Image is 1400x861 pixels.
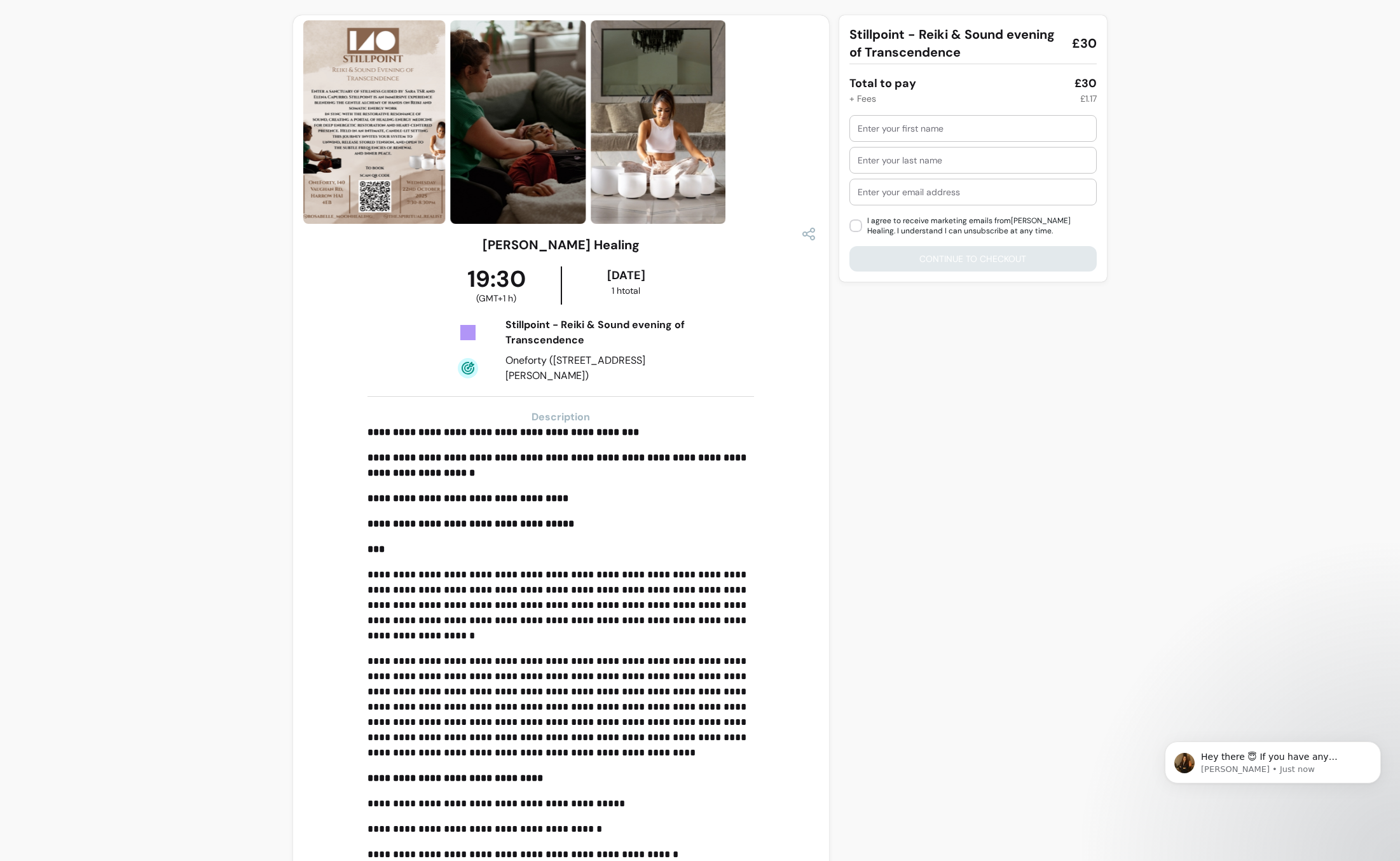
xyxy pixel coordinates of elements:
[505,317,686,348] div: Stillpoint - Reiki & Sound evening of Transcendence
[591,20,725,224] img: https://d3pz9znudhj10h.cloudfront.net/7064d0bf-3203-4d75-8763-74c9e8b073e4
[565,266,687,284] div: [DATE]
[849,74,916,92] div: Total to pay
[1072,34,1097,52] span: £30
[1080,92,1097,105] div: £1.17
[476,292,516,305] span: ( GMT+1 h )
[367,410,754,425] h3: Description
[858,122,1088,135] input: Enter your first name
[858,186,1088,198] input: Enter your email address
[301,20,445,224] img: https://d3pz9znudhj10h.cloudfront.net/80f581e1-38e3-4482-8edd-812f57898d5e
[432,266,561,305] div: 19:30
[1146,715,1400,855] iframe: Intercom notifications message
[1074,74,1097,92] div: £30
[505,353,686,383] div: Oneforty ([STREET_ADDRESS][PERSON_NAME])
[858,154,1088,167] input: Enter your last name
[450,20,586,224] img: https://d3pz9znudhj10h.cloudfront.net/7918a4ce-f618-4ac2-b9c4-b713f4ebfabd
[565,284,687,297] div: 1 h total
[458,322,478,343] img: Tickets Icon
[849,92,876,105] div: + Fees
[849,25,1062,61] span: Stillpoint - Reiki & Sound evening of Transcendence
[483,236,640,254] h3: [PERSON_NAME] Healing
